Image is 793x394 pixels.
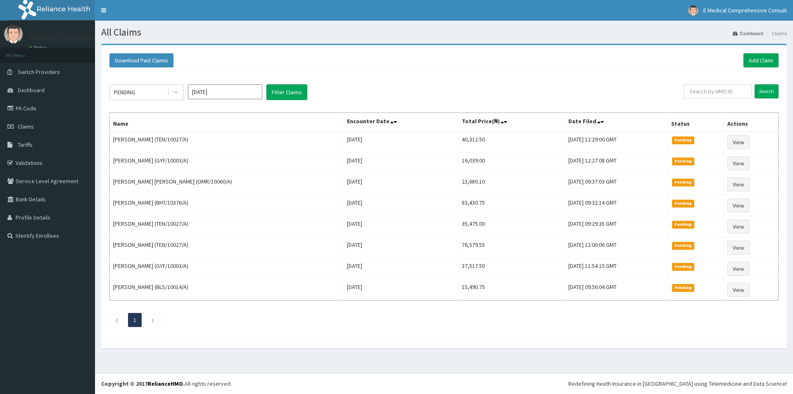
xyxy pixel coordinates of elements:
td: [PERSON_NAME] (GYF/10003/A) [110,153,344,174]
a: Page 1 is your current page [133,316,136,324]
input: Search [755,84,779,98]
td: 83,430.75 [458,195,565,216]
input: Select Month and Year [188,84,262,99]
td: [DATE] 12:27:08 GMT [565,153,668,174]
a: RelianceHMO [147,380,183,387]
div: Redefining Heath Insurance in [GEOGRAPHIC_DATA] using Telemedicine and Data Science! [568,380,787,388]
span: Pending [672,136,695,144]
a: Online [29,45,49,51]
a: Add Claim [743,53,779,67]
div: PENDING [114,88,135,96]
th: Status [667,113,724,132]
h1: All Claims [101,27,787,38]
td: [DATE] [343,131,458,153]
a: View [727,220,750,234]
a: View [727,198,750,213]
td: [DATE] [343,195,458,216]
a: View [727,156,750,170]
td: 15,490.75 [458,279,565,301]
td: 37,517.50 [458,258,565,279]
td: [DATE] [343,216,458,237]
td: [DATE] 11:54:15 GMT [565,258,668,279]
a: View [727,177,750,191]
td: 16,039.00 [458,153,565,174]
span: Dashboard [18,86,45,94]
a: View [727,262,750,276]
td: [PERSON_NAME] (TEN/10027/A) [110,131,344,153]
span: Pending [672,158,695,165]
input: Search by HMO ID [684,84,752,98]
td: [PERSON_NAME] (TEN/10027/A) [110,237,344,258]
span: Claims [18,123,34,130]
footer: All rights reserved. [95,373,793,394]
td: [PERSON_NAME] [PERSON_NAME] (OMR/10060/A) [110,174,344,195]
span: Pending [672,263,695,270]
td: [DATE] 12:29:00 GMT [565,131,668,153]
a: Next page [151,316,155,324]
td: [DATE] 12:00:06 GMT [565,237,668,258]
td: [PERSON_NAME] (BHT/10376/A) [110,195,344,216]
td: 35,475.00 [458,216,565,237]
td: [DATE] [343,279,458,301]
span: Switch Providers [18,68,60,76]
td: [DATE] 09:32:14 GMT [565,195,668,216]
th: Total Price(₦) [458,113,565,132]
span: Pending [672,179,695,186]
li: Claims [764,30,787,37]
strong: Copyright © 2017 . [101,380,185,387]
td: [DATE] [343,153,458,174]
td: [DATE] 09:37:03 GMT [565,174,668,195]
th: Date Filed [565,113,668,132]
td: [PERSON_NAME] (BLS/10014/A) [110,279,344,301]
a: View [727,283,750,297]
th: Encounter Date [343,113,458,132]
span: Tariffs [18,141,33,148]
a: Previous page [115,316,119,324]
a: View [727,135,750,149]
span: Pending [672,242,695,249]
a: View [727,241,750,255]
td: [DATE] [343,237,458,258]
span: E Medical Comprehensive Consult [703,7,787,14]
td: [DATE] [343,174,458,195]
th: Actions [724,113,779,132]
button: Download Paid Claims [109,53,173,67]
img: User Image [688,5,698,16]
td: [DATE] [343,258,458,279]
img: User Image [4,25,23,43]
p: E Medical Comprehensive Consult [29,33,137,41]
span: Pending [672,200,695,207]
td: 76,579.55 [458,237,565,258]
td: 40,312.50 [458,131,565,153]
td: [PERSON_NAME] (GYF/10003/A) [110,258,344,279]
th: Name [110,113,344,132]
td: 23,680.10 [458,174,565,195]
span: Pending [672,284,695,291]
td: [PERSON_NAME] (TEN/10027/A) [110,216,344,237]
td: [DATE] 09:56:04 GMT [565,279,668,301]
td: [DATE] 09:29:35 GMT [565,216,668,237]
a: Dashboard [733,30,763,37]
span: Pending [672,221,695,228]
button: Filter Claims [266,84,307,100]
